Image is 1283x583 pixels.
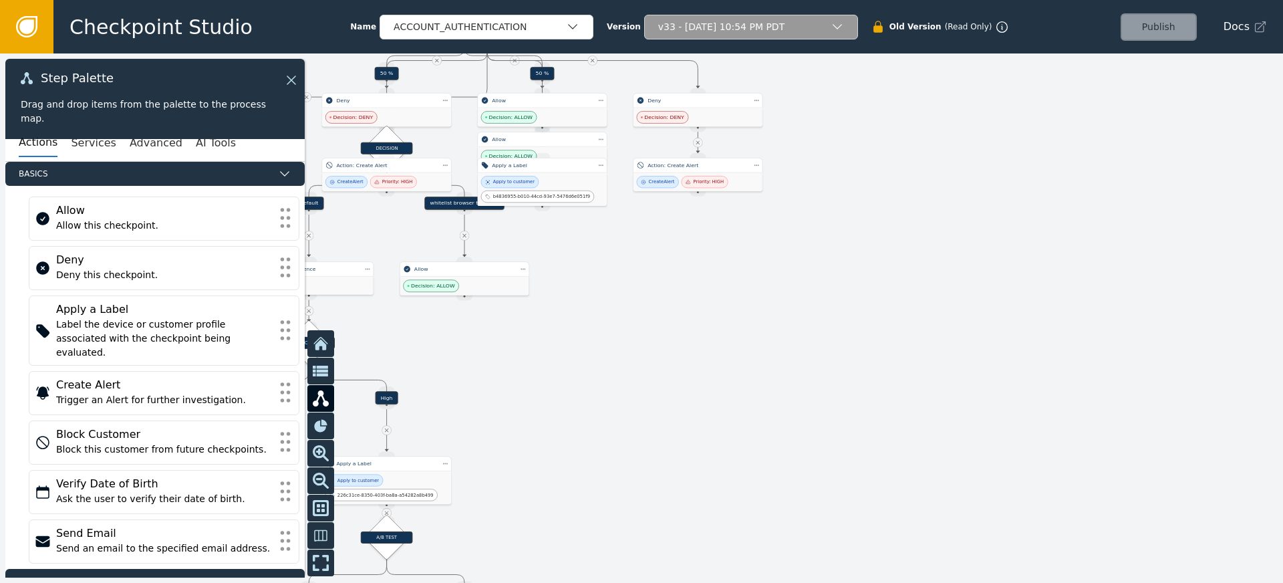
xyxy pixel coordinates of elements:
[19,168,273,180] span: Basics
[375,391,398,404] div: High
[56,476,272,492] div: Verify Date of Birth
[644,114,684,122] span: Decision: DENY
[607,21,641,33] span: Version
[492,161,592,169] div: Apply a Label
[424,197,504,209] div: whitelist browser test user
[21,98,289,126] div: Drag and drop items from the palette to the process map.
[56,203,272,219] div: Allow
[394,20,566,34] div: ACCOUNT_AUTHENTICATION
[41,72,114,84] span: Step Palette
[294,197,324,209] div: Default
[693,179,724,185] div: Priority: HIGH
[56,318,272,360] div: Label the device or customer profile associated with the checkpoint being evaluated.
[530,67,554,80] div: 50 %
[350,21,376,33] span: Name
[56,393,272,407] div: Trigger an Alert for further investigation.
[493,179,535,185] div: Apply to customer
[380,15,593,39] button: ACCOUNT_AUTHENTICATION
[492,96,592,104] div: Allow
[259,265,359,273] div: Get Email Intelligence
[375,67,399,80] div: 50 %
[945,20,1013,34] div: ( Read Only )
[19,129,57,157] button: Actions
[889,21,942,33] span: Old Version
[493,193,590,200] div: b4836955-b010-44cd-93e7-5476d6e051f9
[337,477,379,483] div: Apply to customer
[56,377,272,393] div: Create Alert
[1224,19,1250,35] span: Docs
[333,114,374,122] span: Decision: DENY
[1224,19,1267,35] a: Docs
[361,142,413,154] div: DECISION
[196,129,236,157] button: AI Tools
[56,427,272,443] div: Block Customer
[382,179,413,185] div: Priority: HIGH
[283,337,335,349] div: DECISION
[414,265,515,273] div: Allow
[56,526,272,542] div: Send Email
[56,542,272,556] div: Send an email to the specified email address.
[56,268,272,282] div: Deny this checkpoint.
[337,491,434,498] div: 226c31ce-8350-403f-ba8a-a54282a8b499
[56,443,272,457] div: Block this customer from future checkpoints.
[336,460,436,468] div: Apply a Label
[488,114,533,122] span: Decision: ALLOW
[648,96,748,104] div: Deny
[56,302,272,318] div: Apply a Label
[69,12,253,42] span: Checkpoint Studio
[361,532,413,544] div: A/B TEST
[492,136,592,144] div: Allow
[56,492,272,506] div: Ask the user to verify their date of birth.
[56,219,272,233] div: Allow this checkpoint.
[644,15,858,39] button: v33 - [DATE] 10:54 PM PDT
[337,179,364,185] div: Create Alert
[71,129,116,157] button: Services
[648,161,748,169] div: Action: Create Alert
[649,179,675,185] div: Create Alert
[130,129,182,157] button: Advanced
[411,282,455,290] span: Decision: ALLOW
[336,96,436,104] div: Deny
[336,161,436,169] div: Action: Create Alert
[56,252,272,268] div: Deny
[658,20,831,34] div: v33 - [DATE] 10:54 PM PDT
[488,152,533,160] span: Decision: ALLOW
